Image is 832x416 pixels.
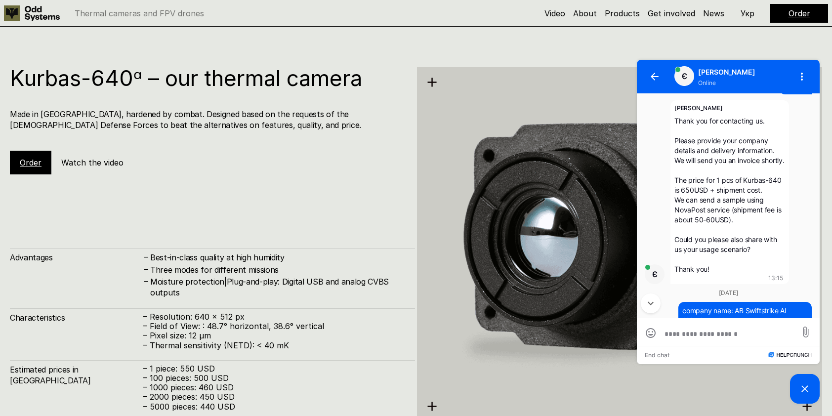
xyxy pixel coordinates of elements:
a: About [573,8,597,18]
p: – 100 pieces: 500 USD [143,374,405,383]
p: – Field of View: : 48.7° horizontal, 38.6° vertical [143,322,405,331]
p: – Resolution: 640 x 512 px [143,312,405,322]
p: – Thermal sensitivity (NETD): < 40 mK [143,341,405,350]
iframe: HelpCrunch [634,57,822,406]
p: – Pixel size: 12 µm [143,331,405,340]
h1: Kurbas-640ᵅ – our thermal camera [10,67,405,89]
h4: Three modes for different missions [150,264,405,275]
a: Products [605,8,640,18]
a: Video [544,8,565,18]
p: Укр [741,9,754,17]
h5: Watch the video [61,157,124,168]
a: Order [20,158,42,167]
a: Order [789,8,810,18]
h4: Estimated prices in [GEOGRAPHIC_DATA] [10,364,143,386]
p: – 2000 pieces: 450 USD [143,392,405,402]
a: Get involved [648,8,695,18]
h4: Moisture protection|Plug-and-play: Digital USB and analog CVBS outputs [150,276,405,298]
h4: – [144,251,148,262]
h4: Advantages [10,252,143,263]
p: – 1 piece: 550 USD [143,364,405,374]
p: – 5000 pieces: 440 USD [143,402,405,412]
h4: – [144,264,148,275]
p: – 1000 pieces: 460 USD [143,383,405,392]
p: Thermal cameras and FPV drones [75,9,204,17]
a: News [703,8,724,18]
h4: Made in [GEOGRAPHIC_DATA], hardened by combat. Designed based on the requests of the [DEMOGRAPHIC... [10,109,405,131]
h4: – [144,276,148,287]
h4: Best-in-class quality at high humidity [150,252,405,263]
h4: Characteristics [10,312,143,323]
